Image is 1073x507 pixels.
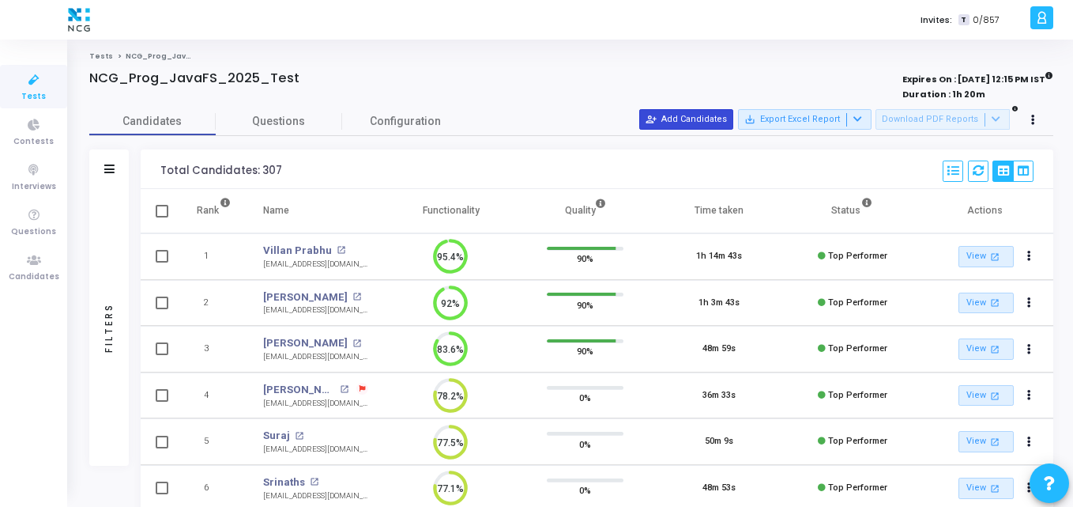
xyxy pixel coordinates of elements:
[263,398,368,410] div: [EMAIL_ADDRESS][DOMAIN_NAME]
[89,113,216,130] span: Candidates
[518,189,652,233] th: Quality
[958,431,1014,452] a: View
[702,342,736,356] div: 48m 59s
[646,114,657,125] mat-icon: person_add_alt
[695,202,744,219] div: Time taken
[828,343,887,354] span: Top Performer
[13,135,54,149] span: Contests
[828,390,887,400] span: Top Performer
[1018,478,1041,500] button: Actions
[1018,384,1041,407] button: Actions
[988,296,1002,309] mat-icon: open_in_new
[1018,292,1041,314] button: Actions
[958,293,1014,314] a: View
[180,373,247,419] td: 4
[988,389,1002,403] mat-icon: open_in_new
[263,351,368,363] div: [EMAIL_ADDRESS][DOMAIN_NAME]
[64,4,94,36] img: logo
[263,259,368,271] div: [EMAIL_ADDRESS][DOMAIN_NAME]
[180,189,247,233] th: Rank
[698,297,740,310] div: 1h 3m 43s
[958,478,1014,499] a: View
[263,335,348,351] a: [PERSON_NAME]
[12,180,56,194] span: Interviews
[973,13,1000,27] span: 0/857
[102,240,116,414] div: Filters
[1018,246,1041,268] button: Actions
[180,233,247,280] td: 1
[295,432,303,441] mat-icon: open_in_new
[902,69,1053,86] strong: Expires On : [DATE] 12:15 PM IST
[263,289,348,305] a: [PERSON_NAME]
[988,482,1002,495] mat-icon: open_in_new
[579,436,591,452] span: 0%
[216,113,342,130] span: Questions
[702,482,736,495] div: 48m 53s
[160,165,282,177] div: Total Candidates: 307
[263,444,368,456] div: [EMAIL_ADDRESS][DOMAIN_NAME]
[89,51,113,61] a: Tests
[958,385,1014,407] a: View
[579,482,591,498] span: 0%
[992,161,1033,182] div: View Options
[180,418,247,465] td: 5
[988,250,1002,263] mat-icon: open_in_new
[180,280,247,327] td: 2
[352,293,361,301] mat-icon: open_in_new
[11,225,56,239] span: Questions
[988,435,1002,448] mat-icon: open_in_new
[577,297,593,312] span: 90%
[828,251,887,261] span: Top Performer
[828,297,887,308] span: Top Performer
[958,14,969,26] span: T
[958,339,1014,360] a: View
[696,250,742,263] div: 1h 14m 43s
[579,390,591,406] span: 0%
[263,305,368,316] div: [EMAIL_ADDRESS][DOMAIN_NAME]
[577,343,593,359] span: 90%
[921,13,952,27] label: Invites:
[89,70,299,86] h4: NCG_Prog_JavaFS_2025_Test
[828,482,887,493] span: Top Performer
[263,490,368,502] div: [EMAIL_ADDRESS][DOMAIN_NAME]
[744,114,755,125] mat-icon: save_alt
[577,251,593,267] span: 90%
[263,475,305,490] a: Srinaths
[785,189,919,233] th: Status
[738,109,872,130] button: Export Excel Report
[9,271,59,284] span: Candidates
[875,109,1010,130] button: Download PDF Reports
[902,88,985,100] strong: Duration : 1h 20m
[21,90,46,104] span: Tests
[352,339,361,348] mat-icon: open_in_new
[340,385,348,394] mat-icon: open_in_new
[126,51,250,61] span: NCG_Prog_JavaFS_2025_Test
[310,478,318,486] mat-icon: open_in_new
[337,246,345,255] mat-icon: open_in_new
[263,202,289,219] div: Name
[370,113,441,130] span: Configuration
[263,243,332,259] a: Villan Prabhu
[89,51,1053,62] nav: breadcrumb
[180,326,247,373] td: 3
[702,389,736,403] div: 36m 33s
[384,189,518,233] th: Functionality
[705,435,733,448] div: 50m 9s
[263,428,290,444] a: Suraj
[1018,339,1041,361] button: Actions
[263,382,336,398] a: [PERSON_NAME]
[639,109,733,130] button: Add Candidates
[1018,431,1041,453] button: Actions
[828,436,887,446] span: Top Performer
[920,189,1053,233] th: Actions
[988,342,1002,356] mat-icon: open_in_new
[958,246,1014,267] a: View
